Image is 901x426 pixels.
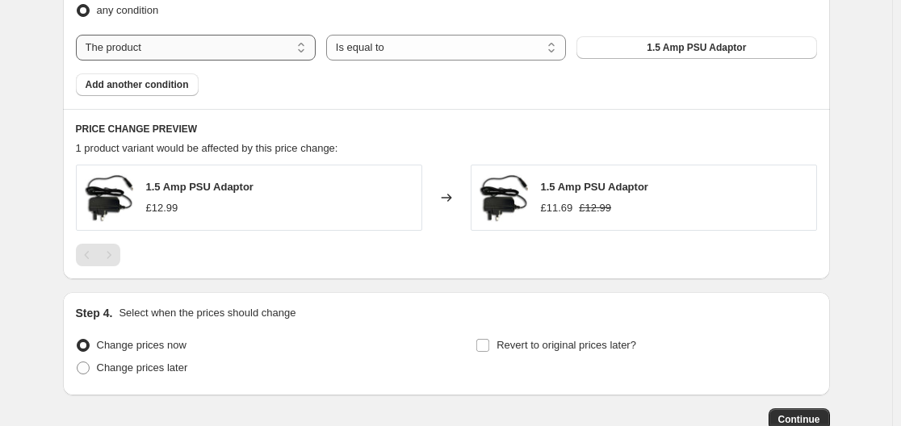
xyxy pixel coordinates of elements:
[97,4,159,16] span: any condition
[541,200,573,216] div: £11.69
[497,339,636,351] span: Revert to original prices later?
[480,173,528,222] img: ADAPTER-2_68e20ef6-a0e9-4b4a-9245-11eed7adb2fa_80x.jpg
[97,339,186,351] span: Change prices now
[76,142,338,154] span: 1 product variant would be affected by this price change:
[97,361,188,374] span: Change prices later
[647,41,746,54] span: 1.5 Amp PSU Adaptor
[146,200,178,216] div: £12.99
[778,413,820,426] span: Continue
[86,78,189,91] span: Add another condition
[76,123,817,136] h6: PRICE CHANGE PREVIEW
[85,173,133,222] img: ADAPTER-2_68e20ef6-a0e9-4b4a-9245-11eed7adb2fa_80x.jpg
[541,181,648,193] span: 1.5 Amp PSU Adaptor
[76,73,199,96] button: Add another condition
[76,305,113,321] h2: Step 4.
[76,244,120,266] nav: Pagination
[146,181,254,193] span: 1.5 Amp PSU Adaptor
[576,36,816,59] button: 1.5 Amp PSU Adaptor
[119,305,295,321] p: Select when the prices should change
[579,200,611,216] strike: £12.99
